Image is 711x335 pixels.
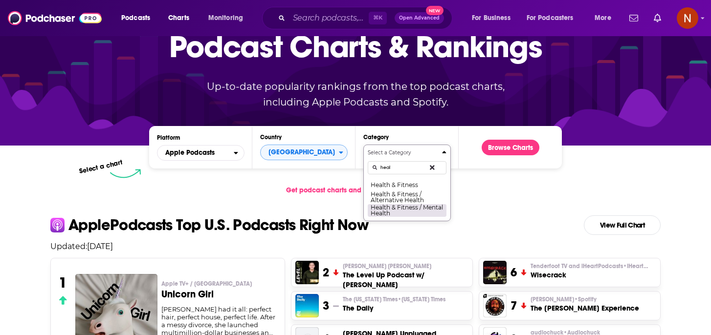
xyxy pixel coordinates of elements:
[511,265,517,280] h3: 6
[527,11,574,25] span: For Podcasters
[677,7,698,29] span: Logged in as AdelNBM
[368,204,446,217] button: Health & Fitness / Mental Health
[323,265,329,280] h3: 2
[161,280,252,288] span: Apple TV+ / [GEOGRAPHIC_DATA]
[343,262,468,290] a: [PERSON_NAME] [PERSON_NAME]The Level Up Podcast w/ [PERSON_NAME]
[343,295,445,313] a: The [US_STATE] Times•[US_STATE] TimesThe Daily
[278,178,432,202] a: Get podcast charts and rankings via API
[482,140,539,155] button: Browse Charts
[343,262,468,270] p: Paul Alex Espinoza
[588,10,623,26] button: open menu
[369,12,387,24] span: ⌘ K
[531,262,648,280] a: Tenderfoot TV and iHeartPodcasts•iHeartRadioWisecrack
[110,169,141,178] img: select arrow
[531,295,597,303] span: [PERSON_NAME]
[59,274,67,292] h3: 1
[531,270,648,280] h3: Wisecrack
[483,294,507,317] img: The Joe Rogan Experience
[286,186,415,194] span: Get podcast charts and rankings via API
[168,11,189,25] span: Charts
[531,262,648,270] p: Tenderfoot TV and iHeartPodcasts • iHeartRadio
[295,294,319,317] img: The Daily
[157,145,244,161] button: open menu
[677,7,698,29] button: Show profile menu
[208,11,243,25] span: Monitoring
[260,145,348,160] button: Countries
[165,149,215,156] span: Apple Podcasts
[157,145,244,161] h2: Platforms
[625,10,642,26] a: Show notifications dropdown
[169,15,542,78] p: Podcast Charts & Rankings
[295,261,319,284] img: The Level Up Podcast w/ Paul Alex
[121,11,150,25] span: Podcasts
[50,218,65,232] img: apple Icon
[398,296,445,303] span: • [US_STATE] Times
[271,7,462,29] div: Search podcasts, credits, & more...
[650,10,665,26] a: Show notifications dropdown
[114,10,163,26] button: open menu
[368,190,446,204] button: Health & Fitness / Alternative Health
[43,242,668,251] p: Updated: [DATE]
[483,261,507,284] img: Wisecrack
[395,12,444,24] button: Open AdvancedNew
[368,150,438,155] h4: Select a Category
[343,295,445,303] span: The [US_STATE] Times
[363,145,451,221] button: Categories
[584,215,661,235] a: View Full Chart
[465,10,523,26] button: open menu
[261,144,339,161] span: [GEOGRAPHIC_DATA]
[623,263,660,270] span: • iHeartRadio
[531,295,639,313] a: [PERSON_NAME]•SpotifyThe [PERSON_NAME] Experience
[595,11,611,25] span: More
[343,303,445,313] h3: The Daily
[162,10,195,26] a: Charts
[368,161,446,174] input: Search Categories...
[68,217,368,233] p: Apple Podcasts Top U.S. Podcasts Right Now
[201,10,256,26] button: open menu
[520,10,588,26] button: open menu
[531,262,648,270] span: Tenderfoot TV and iHeartPodcasts
[187,79,524,110] p: Up-to-date popularity rankings from the top podcast charts, including Apple Podcasts and Spotify.
[161,280,277,305] a: Apple TV+ / [GEOGRAPHIC_DATA]Unicorn Girl
[426,6,444,15] span: New
[531,303,639,313] h3: The [PERSON_NAME] Experience
[323,298,329,313] h3: 3
[574,296,597,303] span: • Spotify
[78,158,123,175] p: Select a chart
[161,280,277,288] p: Apple TV+ / Seven Hills
[472,11,511,25] span: For Business
[511,298,517,313] h3: 7
[289,10,369,26] input: Search podcasts, credits, & more...
[8,9,102,27] img: Podchaser - Follow, Share and Rate Podcasts
[677,7,698,29] img: User Profile
[531,295,639,303] p: Joe Rogan • Spotify
[343,270,468,290] h3: The Level Up Podcast w/ [PERSON_NAME]
[368,179,446,190] button: Health & Fitness
[399,16,440,21] span: Open Advanced
[343,262,431,270] span: [PERSON_NAME] [PERSON_NAME]
[161,290,277,299] h3: Unicorn Girl
[343,295,445,303] p: The New York Times • New York Times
